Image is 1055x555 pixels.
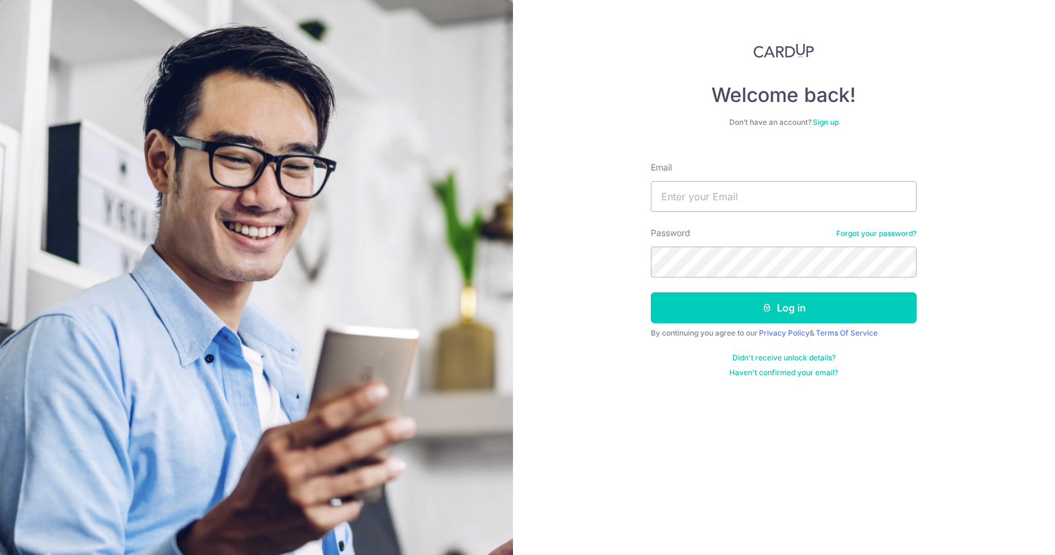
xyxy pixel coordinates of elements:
[836,229,917,239] a: Forgot your password?
[813,117,839,127] a: Sign up
[651,161,672,174] label: Email
[753,43,814,58] img: CardUp Logo
[651,181,917,212] input: Enter your Email
[651,83,917,108] h4: Welcome back!
[651,328,917,338] div: By continuing you agree to our &
[816,328,878,337] a: Terms Of Service
[759,328,810,337] a: Privacy Policy
[651,117,917,127] div: Don’t have an account?
[651,227,690,239] label: Password
[651,292,917,323] button: Log in
[732,353,836,363] a: Didn't receive unlock details?
[729,368,838,378] a: Haven't confirmed your email?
